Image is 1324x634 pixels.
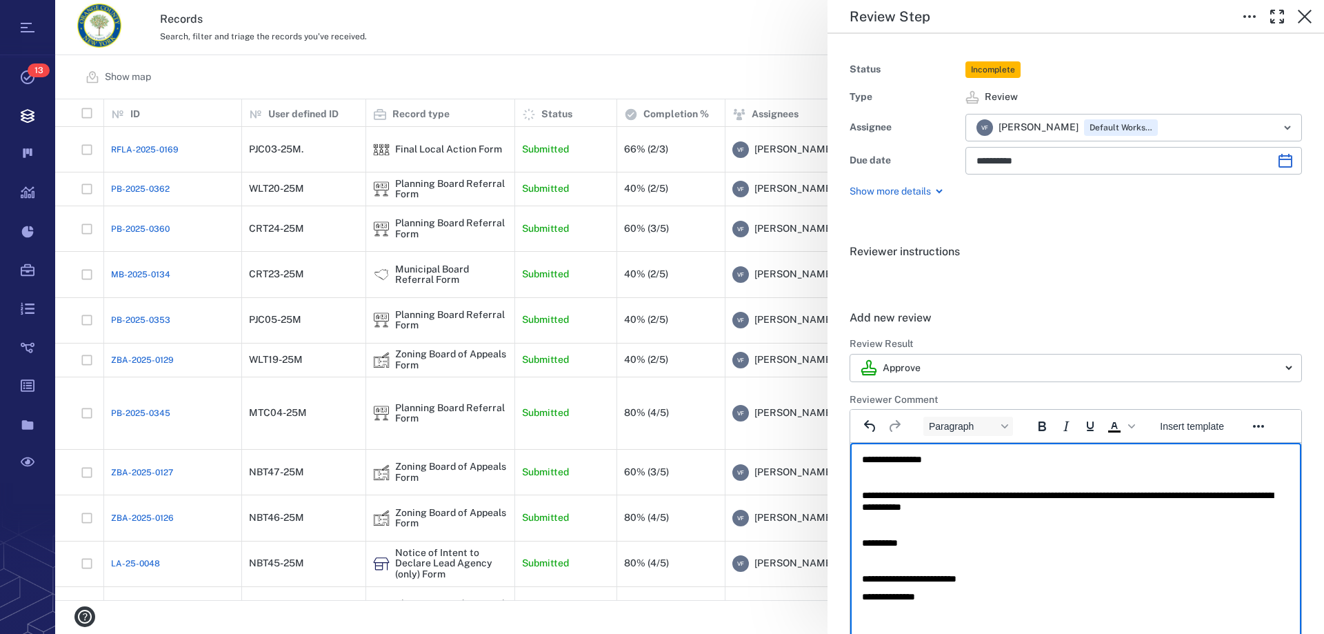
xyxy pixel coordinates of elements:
[850,393,1302,407] h6: Reviewer Comment
[850,337,1302,351] h6: Review Result
[1154,417,1230,436] button: Insert template
[1087,122,1155,134] span: Default Workspace
[1079,417,1102,436] button: Underline
[850,8,930,26] h5: Review Step
[859,417,882,436] button: Undo
[1054,417,1078,436] button: Italic
[1263,3,1291,30] button: Toggle Fullscreen
[850,273,852,286] span: .
[850,310,1302,326] h6: Add new review
[929,421,996,432] span: Paragraph
[850,151,960,170] div: Due date
[883,361,921,375] p: Approve
[28,63,50,77] span: 13
[850,244,1302,260] h6: Reviewer instructions
[883,417,906,436] button: Redo
[1103,417,1137,436] div: Text color Black
[850,60,960,79] div: Status
[999,121,1079,135] span: [PERSON_NAME]
[1236,3,1263,30] button: Toggle to Edit Boxes
[31,10,59,22] span: Help
[968,64,1018,76] span: Incomplete
[850,185,931,199] p: Show more details
[1291,3,1318,30] button: Close
[1247,417,1270,436] button: Reveal or hide additional toolbar items
[850,88,960,107] div: Type
[1030,417,1054,436] button: Bold
[1278,118,1297,137] button: Open
[1160,421,1224,432] span: Insert template
[985,90,1018,104] span: Review
[923,417,1013,436] button: Block Paragraph
[1272,147,1299,175] button: Choose date, selected date is Oct 17, 2025
[976,119,993,136] div: V F
[850,118,960,137] div: Assignee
